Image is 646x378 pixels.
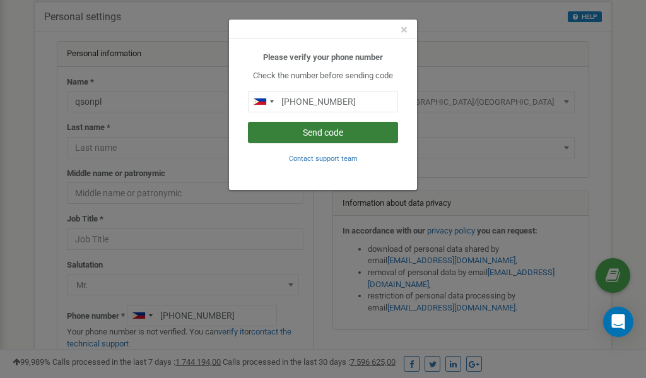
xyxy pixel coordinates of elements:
[248,91,398,112] input: 0905 123 4567
[603,307,633,337] div: Open Intercom Messenger
[289,153,358,163] a: Contact support team
[401,22,408,37] span: ×
[289,155,358,163] small: Contact support team
[248,122,398,143] button: Send code
[401,23,408,37] button: Close
[248,70,398,82] p: Check the number before sending code
[249,92,278,112] div: Telephone country code
[263,52,383,62] b: Please verify your phone number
